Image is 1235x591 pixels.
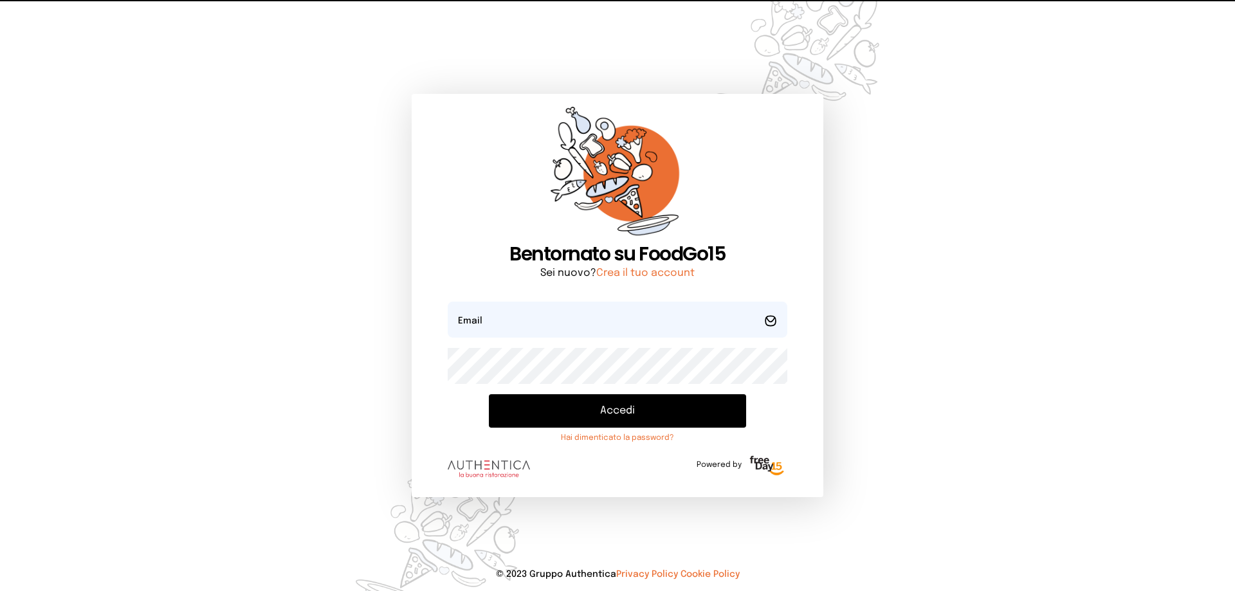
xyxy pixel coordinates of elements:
button: Accedi [489,394,746,428]
img: logo-freeday.3e08031.png [747,453,787,479]
p: © 2023 Gruppo Authentica [21,568,1214,581]
a: Crea il tuo account [596,268,695,278]
a: Privacy Policy [616,570,678,579]
span: Powered by [697,460,742,470]
img: sticker-orange.65babaf.png [551,107,684,242]
h1: Bentornato su FoodGo15 [448,242,787,266]
a: Hai dimenticato la password? [489,433,746,443]
img: logo.8f33a47.png [448,460,530,477]
p: Sei nuovo? [448,266,787,281]
a: Cookie Policy [681,570,740,579]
